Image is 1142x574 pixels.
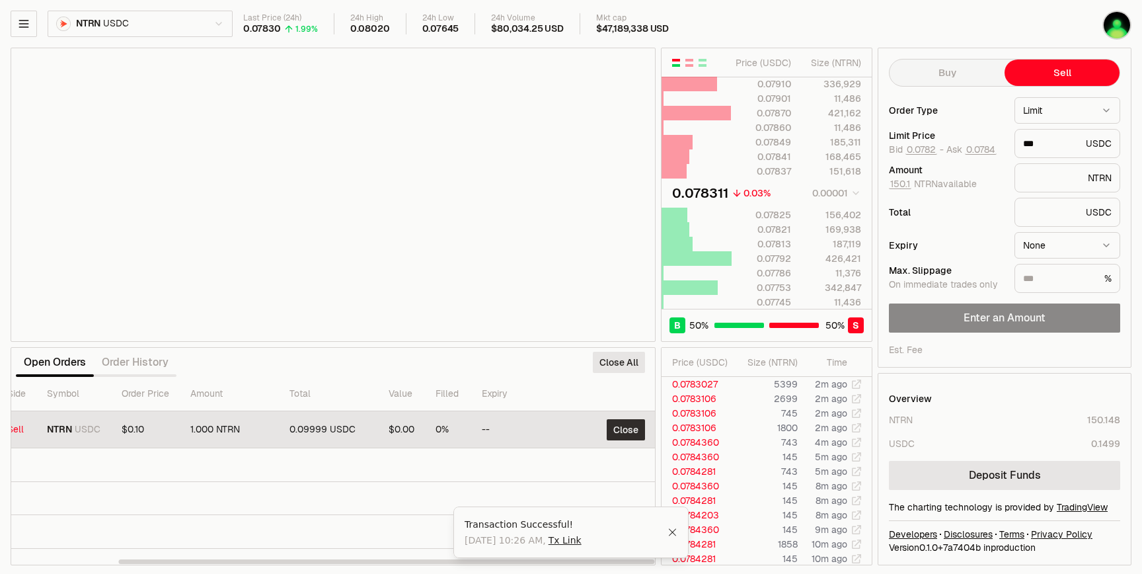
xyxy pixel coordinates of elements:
time: 9m ago [815,524,847,536]
div: Mkt cap [596,13,669,23]
div: 1.99% [295,24,318,34]
div: 0.07825 [732,208,791,222]
button: Show Buy and Sell Orders [671,58,681,68]
span: [DATE] 10:26 AM , [465,534,582,547]
th: Order Price [111,377,180,411]
div: On immediate trades only [889,279,1004,291]
div: 0.07645 [422,23,459,35]
td: 0.0783027 [662,377,733,391]
td: 0.0784281 [662,464,733,479]
a: Terms [999,528,1024,541]
td: 1858 [733,537,798,552]
time: 2m ago [815,407,847,419]
div: Last Price (24h) [243,13,318,23]
div: 0.09999 USDC [289,424,367,436]
td: 0.0784203 [662,508,733,522]
img: NTRN Logo [57,17,70,30]
a: Deposit Funds [889,461,1120,490]
a: TradingView [1057,501,1108,513]
td: 745 [733,406,798,421]
th: Symbol [36,377,111,411]
div: 0.07745 [732,296,791,309]
div: Version 0.1.0 + in production [889,541,1120,554]
td: 1800 [733,421,798,435]
div: 11,436 [802,296,861,309]
td: 0.0784281 [662,552,733,566]
div: 0.1499 [1091,437,1120,450]
td: 145 [733,479,798,493]
div: $47,189,338 USD [596,23,669,35]
div: 336,929 [802,77,861,91]
td: 145 [733,508,798,522]
a: Disclosures [944,528,993,541]
div: The charting technology is provided by [889,501,1120,514]
div: 0.07870 [732,106,791,120]
div: 0.07837 [732,165,791,178]
button: Show Buy Orders Only [697,58,708,68]
div: 24h High [350,13,390,23]
div: USDC [1014,198,1120,227]
div: Amount [889,165,1004,175]
div: USDC [1014,129,1120,158]
div: $80,034.25 USD [491,23,563,35]
time: 4m ago [815,436,847,448]
time: 10m ago [812,538,847,550]
div: 0.07786 [732,266,791,280]
div: 169,938 [802,223,861,236]
div: Size ( NTRN ) [802,56,861,69]
th: Value [378,377,425,411]
time: 10m ago [812,553,847,565]
div: 11,376 [802,266,861,280]
span: NTRN [76,18,100,30]
span: USDC [103,18,128,30]
div: 0.07849 [732,136,791,149]
time: 8m ago [816,495,847,507]
th: Filled [425,377,471,411]
div: 0.078311 [672,184,729,202]
div: Size ( NTRN ) [743,356,798,369]
button: Open Orders [16,349,94,376]
time: 2m ago [815,378,847,390]
div: 156,402 [802,208,861,222]
button: Close All [593,352,645,373]
button: Buy [890,60,1005,86]
div: 0.07860 [732,121,791,134]
div: Max. Slippage [889,266,1004,275]
div: 151,618 [802,165,861,178]
div: 168,465 [802,150,861,163]
td: 0.0784360 [662,479,733,493]
div: 0.07830 [243,23,281,35]
a: Tx Link [549,534,582,547]
span: $0.10 [122,423,144,435]
button: Close [667,527,677,538]
time: 2m ago [815,422,847,434]
td: 0.0784281 [662,537,733,552]
div: NTRN [1014,163,1120,192]
div: 11,486 [802,92,861,105]
td: 743 [733,435,798,450]
time: 8m ago [816,480,847,492]
iframe: Financial Chart [11,48,655,341]
div: Overview [889,392,932,405]
span: B [674,319,681,332]
td: 0.0783106 [662,421,733,435]
div: 24h Volume [491,13,563,23]
time: 5m ago [815,451,847,463]
span: Bid - [889,144,944,156]
div: Time [809,356,847,369]
span: S [853,319,859,332]
td: 0.0784360 [662,450,733,464]
td: 2699 [733,391,798,406]
td: -- [471,411,560,448]
button: 150.1 [889,179,911,189]
div: Est. Fee [889,343,923,356]
td: 145 [733,552,798,566]
td: 0.0783106 [662,406,733,421]
div: Expiry [889,241,1004,250]
div: 11,486 [802,121,861,134]
div: 187,119 [802,237,861,251]
div: 0.03% [743,186,771,200]
div: Sell [7,424,26,436]
span: 50 % [825,319,845,332]
td: 145 [733,450,798,464]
